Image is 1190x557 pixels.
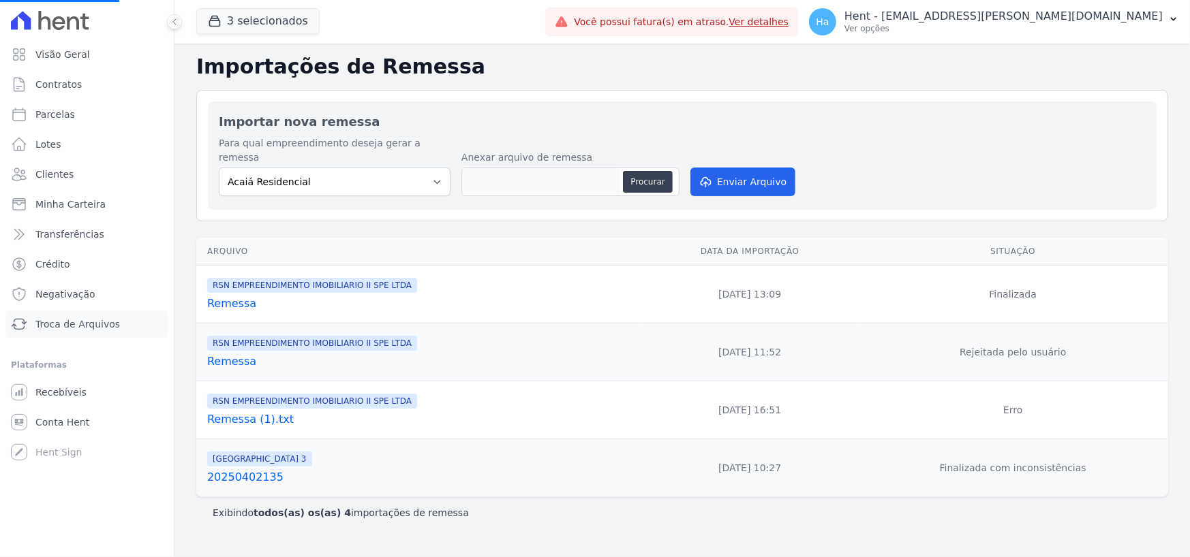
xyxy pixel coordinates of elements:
[5,409,168,436] a: Conta Hent
[729,16,789,27] a: Ver detalhes
[817,17,829,27] span: Ha
[35,317,120,331] span: Troca de Arquivos
[858,323,1168,381] td: Rejeitada pelo usuário
[5,221,168,248] a: Transferências
[196,8,320,34] button: 3 selecionados
[207,353,637,370] a: Remessa
[207,278,417,293] span: RSN EMPREENDIMENTO IMOBILIARIO II SPE LTDA
[642,381,858,439] td: [DATE] 16:51
[35,138,61,151] span: Lotes
[858,266,1168,323] td: Finalizada
[219,112,1146,131] h2: Importar nova remessa
[35,287,95,301] span: Negativação
[219,136,451,165] label: Para qual empreendimento deseja gerar a remessa
[196,54,1168,79] h2: Importações de Remessa
[642,238,858,266] th: Data da Importação
[461,150,680,165] label: Anexar arquivo de remessa
[35,48,90,61] span: Visão Geral
[207,296,637,312] a: Remessa
[35,415,89,429] span: Conta Hent
[5,251,168,278] a: Crédito
[642,439,858,497] td: [DATE] 10:27
[207,469,637,486] a: 20250402135
[690,168,795,196] button: Enviar Arquivo
[858,381,1168,439] td: Erro
[35,197,106,211] span: Minha Carteira
[623,171,672,193] button: Procurar
[11,357,163,373] div: Plataformas
[35,108,75,121] span: Parcelas
[207,336,417,351] span: RSN EMPREENDIMENTO IMOBILIARIO II SPE LTDA
[35,78,82,91] span: Contratos
[5,281,168,308] a: Negativação
[207,451,312,466] span: [GEOGRAPHIC_DATA] 3
[35,257,70,271] span: Crédito
[196,238,642,266] th: Arquivo
[207,394,417,409] span: RSN EMPREENDIMENTO IMOBILIARIO II SPE LTDA
[844,10,1163,23] p: Hent - [EMAIL_ADDRESS][PERSON_NAME][DOMAIN_NAME]
[35,385,87,399] span: Recebíveis
[35,168,74,181] span: Clientes
[5,191,168,218] a: Minha Carteira
[574,15,789,29] span: Você possui fatura(s) em atraso.
[858,439,1168,497] td: Finalizada com inconsistências
[213,506,469,520] p: Exibindo importações de remessa
[5,131,168,158] a: Lotes
[5,379,168,406] a: Recebíveis
[254,507,351,518] b: todos(as) os(as) 4
[5,161,168,188] a: Clientes
[5,101,168,128] a: Parcelas
[642,266,858,323] td: [DATE] 13:09
[798,3,1190,41] button: Ha Hent - [EMAIL_ADDRESS][PERSON_NAME][DOMAIN_NAME] Ver opções
[207,411,637,428] a: Remessa (1).txt
[858,238,1168,266] th: Situação
[5,311,168,338] a: Troca de Arquivos
[642,323,858,381] td: [DATE] 11:52
[844,23,1163,34] p: Ver opções
[5,41,168,68] a: Visão Geral
[5,71,168,98] a: Contratos
[35,227,104,241] span: Transferências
